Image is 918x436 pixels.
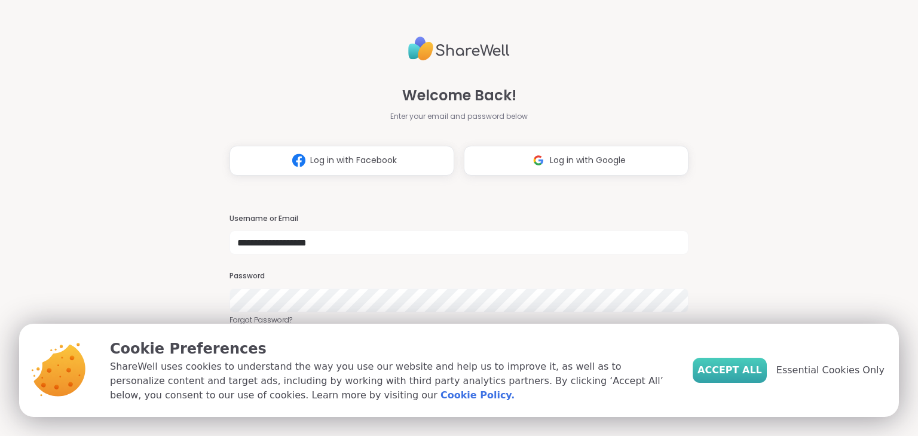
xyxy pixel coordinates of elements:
[402,85,516,106] span: Welcome Back!
[408,32,510,66] img: ShareWell Logo
[440,388,515,403] a: Cookie Policy.
[310,154,397,167] span: Log in with Facebook
[287,149,310,171] img: ShareWell Logomark
[697,363,762,377] span: Accept All
[110,360,674,403] p: ShareWell uses cookies to understand the way you use our website and help us to improve it, as we...
[110,338,674,360] p: Cookie Preferences
[229,271,688,281] h3: Password
[464,146,688,176] button: Log in with Google
[229,146,454,176] button: Log in with Facebook
[776,363,885,377] span: Essential Cookies Only
[550,154,626,167] span: Log in with Google
[527,149,550,171] img: ShareWell Logomark
[390,111,528,122] span: Enter your email and password below
[693,358,767,383] button: Accept All
[229,214,688,224] h3: Username or Email
[229,315,688,326] a: Forgot Password?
